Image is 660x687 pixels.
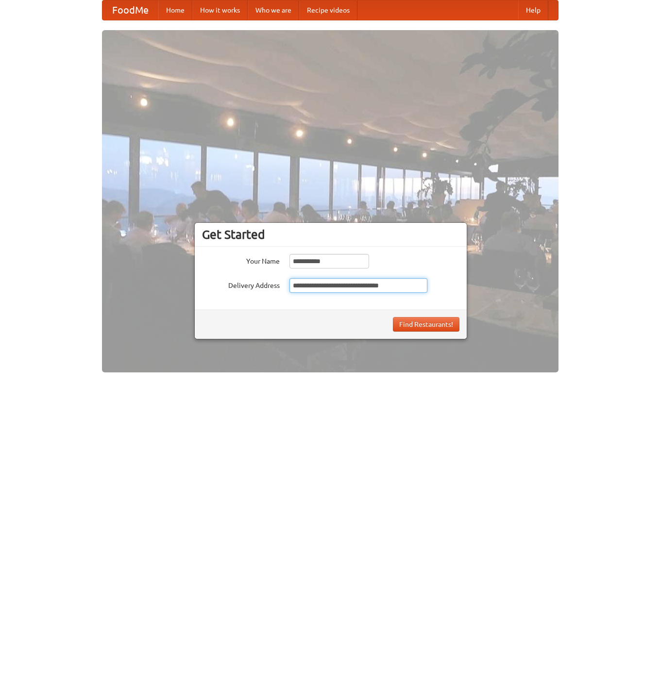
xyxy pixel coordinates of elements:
a: FoodMe [102,0,158,20]
label: Your Name [202,254,280,266]
button: Find Restaurants! [393,317,459,332]
label: Delivery Address [202,278,280,290]
a: Home [158,0,192,20]
a: Recipe videos [299,0,357,20]
a: Who we are [248,0,299,20]
a: Help [518,0,548,20]
a: How it works [192,0,248,20]
h3: Get Started [202,227,459,242]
